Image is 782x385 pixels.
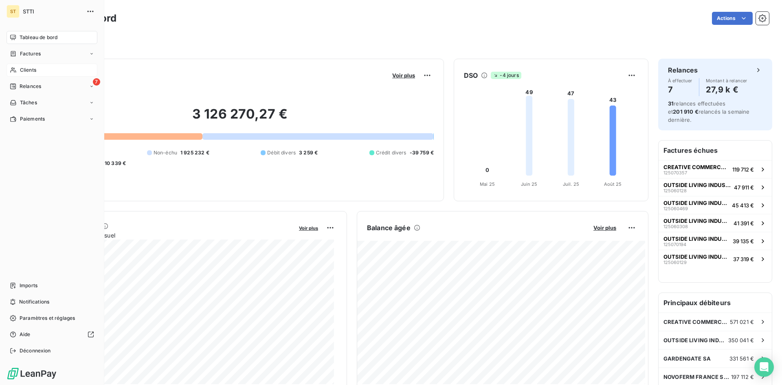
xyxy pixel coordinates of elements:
span: À effectuer [668,78,692,83]
h6: DSO [464,70,478,80]
span: OUTSIDE LIVING INDUSTRIES [PERSON_NAME] [663,235,729,242]
span: Voir plus [299,225,318,231]
span: 331 561 € [729,355,754,362]
a: Tâches [7,96,97,109]
h6: Relances [668,65,698,75]
span: -4 jours [491,72,521,79]
button: Voir plus [591,224,619,231]
span: 350 041 € [728,337,754,343]
span: 197 112 € [731,374,754,380]
span: OUTSIDE LIVING INDUSTRIES [PERSON_NAME] [663,182,731,188]
a: Imports [7,279,97,292]
h6: Principaux débiteurs [659,293,772,312]
span: Notifications [19,298,49,306]
span: Voir plus [392,72,415,79]
span: 3 259 € [299,149,318,156]
span: Chiffre d'affaires mensuel [46,231,293,240]
button: Voir plus [297,224,321,231]
div: ST [7,5,20,18]
span: 45 413 € [732,202,754,209]
button: OUTSIDE LIVING INDUSTRIES [PERSON_NAME]12506012937 319 € [659,250,772,268]
span: 119 712 € [732,166,754,173]
span: GARDENGATE SA [663,355,711,362]
span: 39 135 € [733,238,754,244]
span: Tâches [20,99,37,106]
span: OUTSIDE LIVING INDUSTRIES [PERSON_NAME] [663,200,729,206]
span: 201 910 € [673,108,698,115]
h2: 3 126 270,27 € [46,106,434,130]
span: Tableau de bord [20,34,57,41]
span: NOVOFERM FRANCE SAS [663,374,731,380]
span: Montant à relancer [706,78,747,83]
span: 125070194 [663,242,686,247]
button: OUTSIDE LIVING INDUSTRIES [PERSON_NAME]12506030841 391 € [659,214,772,232]
button: CREATIVE COMMERCE PARTNERS125070357119 712 € [659,160,772,178]
span: 47 911 € [734,184,754,191]
tspan: Juin 25 [521,181,538,187]
span: Aide [20,331,31,338]
div: Open Intercom Messenger [754,357,774,377]
span: 7 [93,78,100,86]
span: 125060128 [663,188,687,193]
a: Paramètres et réglages [7,312,97,325]
span: CREATIVE COMMERCE PARTNERS [663,164,729,170]
span: Clients [20,66,36,74]
button: OUTSIDE LIVING INDUSTRIES [PERSON_NAME]12507019439 135 € [659,232,772,250]
h4: 7 [668,83,692,96]
span: Imports [20,282,37,289]
h4: 27,9 k € [706,83,747,96]
span: 125070357 [663,170,687,175]
a: 7Relances [7,80,97,93]
span: Crédit divers [376,149,406,156]
button: Voir plus [390,72,417,79]
span: 125060308 [663,224,688,229]
span: OUTSIDE LIVING INDUSTRIES [PERSON_NAME] [663,253,730,260]
span: Non-échu [154,149,177,156]
span: Débit divers [267,149,296,156]
span: OUTSIDE LIVING INDUSTRIES [PERSON_NAME] [663,337,728,343]
span: relances effectuées et relancés la semaine dernière. [668,100,750,123]
span: 125060129 [663,260,687,265]
button: Actions [712,12,753,25]
a: Paiements [7,112,97,125]
img: Logo LeanPay [7,367,57,380]
span: Voir plus [593,224,616,231]
a: Clients [7,64,97,77]
span: OUTSIDE LIVING INDUSTRIES [PERSON_NAME] [663,218,730,224]
span: 1 925 232 € [180,149,209,156]
span: 41 391 € [734,220,754,227]
a: Factures [7,47,97,60]
span: Paiements [20,115,45,123]
h6: Factures échues [659,141,772,160]
span: CREATIVE COMMERCE PARTNERS [663,319,730,325]
h6: Balance âgée [367,223,411,233]
tspan: Août 25 [604,181,622,187]
tspan: Juil. 25 [563,181,579,187]
span: Factures [20,50,41,57]
span: 31 [668,100,674,107]
span: 37 319 € [733,256,754,262]
a: Aide [7,328,97,341]
button: OUTSIDE LIVING INDUSTRIES [PERSON_NAME]12506046945 413 € [659,196,772,214]
span: STTI [23,8,81,15]
span: Relances [20,83,41,90]
tspan: Mai 25 [480,181,495,187]
span: Paramètres et réglages [20,315,75,322]
span: Déconnexion [20,347,51,354]
span: 125060469 [663,206,688,211]
a: Tableau de bord [7,31,97,44]
button: OUTSIDE LIVING INDUSTRIES [PERSON_NAME]12506012847 911 € [659,178,772,196]
span: 571 021 € [730,319,754,325]
span: -39 759 € [410,149,434,156]
span: -10 339 € [102,160,126,167]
